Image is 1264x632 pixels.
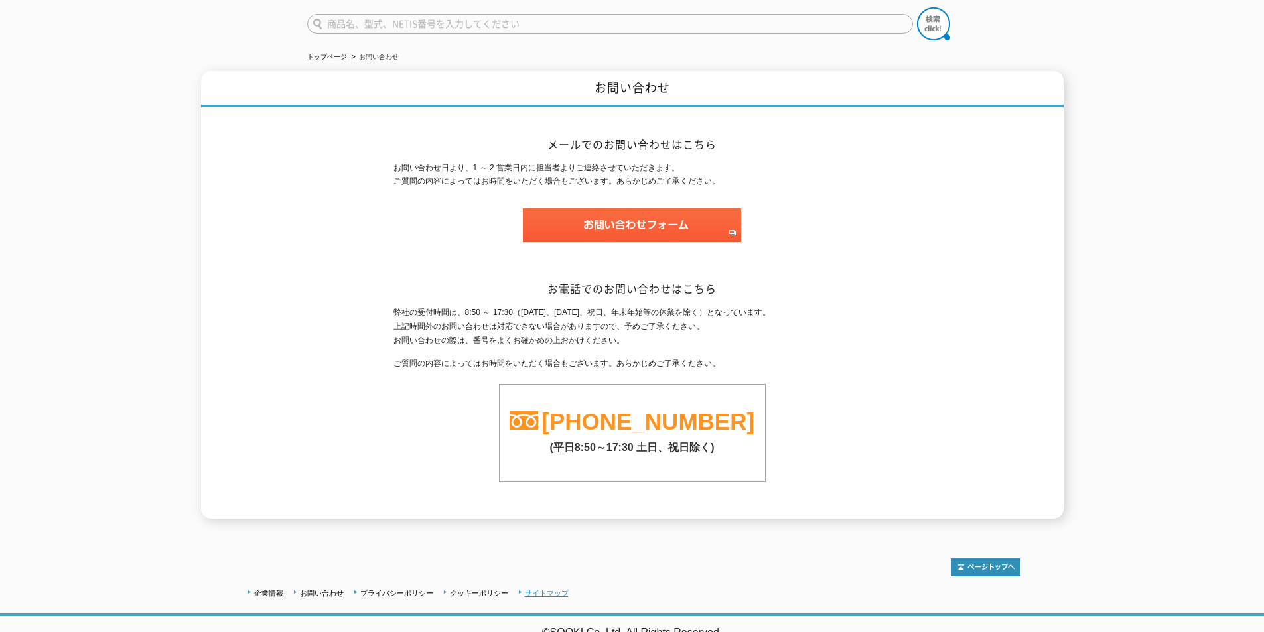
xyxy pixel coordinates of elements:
[525,589,569,597] a: サイトマップ
[393,282,871,296] h2: お電話でのお問い合わせはこちら
[360,589,433,597] a: プライバシーポリシー
[541,409,754,434] a: [PHONE_NUMBER]
[523,208,741,242] img: お問い合わせフォーム
[349,50,399,64] li: お問い合わせ
[307,53,347,60] a: トップページ
[500,434,765,455] p: (平日8:50～17:30 土日、祝日除く)
[450,589,508,597] a: クッキーポリシー
[523,230,741,239] a: お問い合わせフォーム
[307,14,913,34] input: 商品名、型式、NETIS番号を入力してください
[393,161,871,189] p: お問い合わせ日より、1 ～ 2 営業日内に担当者よりご連絡させていただきます。 ご質問の内容によってはお時間をいただく場合もございます。あらかじめご了承ください。
[393,357,871,371] p: ご質問の内容によってはお時間をいただく場合もございます。あらかじめご了承ください。
[393,137,871,151] h2: メールでのお問い合わせはこちら
[917,7,950,40] img: btn_search.png
[300,589,344,597] a: お問い合わせ
[393,306,871,347] p: 弊社の受付時間は、8:50 ～ 17:30（[DATE]、[DATE]、祝日、年末年始等の休業を除く）となっています。 上記時間外のお問い合わせは対応できない場合がありますので、予めご了承くださ...
[951,558,1020,576] img: トップページへ
[201,71,1064,107] h1: お問い合わせ
[254,589,283,597] a: 企業情報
